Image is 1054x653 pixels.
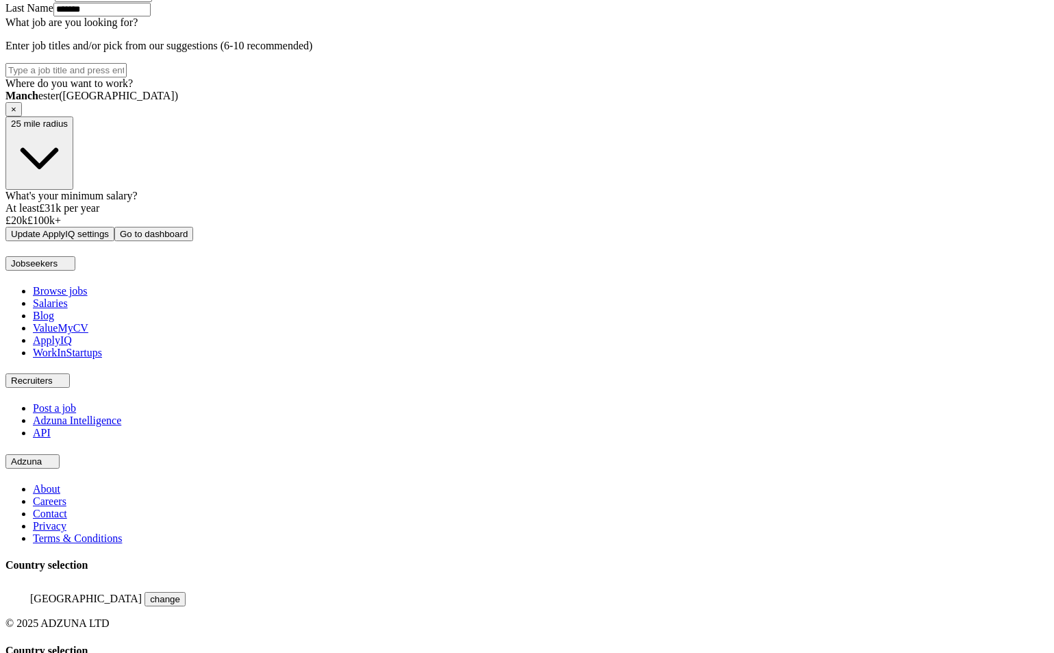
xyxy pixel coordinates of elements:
[33,297,68,309] a: Salaries
[33,427,51,439] a: API
[5,63,127,77] input: Type a job title and press enter
[33,508,67,519] a: Contact
[11,119,68,129] span: 25 mile radius
[11,258,58,269] span: Jobseekers
[11,104,16,114] span: ×
[5,202,39,214] span: At least
[33,483,60,495] a: About
[33,415,121,426] a: Adzuna Intelligence
[5,214,27,226] span: £ 20 k
[45,458,54,465] img: toggle icon
[30,593,142,604] span: [GEOGRAPHIC_DATA]
[5,559,1049,571] h4: Country selection
[5,90,38,101] strong: Manch
[33,347,102,358] a: WorkInStartups
[33,322,88,334] a: ValueMyCV
[33,520,66,532] a: Privacy
[55,378,64,384] img: toggle icon
[33,402,76,414] a: Post a job
[5,190,138,201] label: What's your minimum salary?
[39,202,61,214] span: £ 31k
[5,586,27,602] img: UK flag
[27,214,61,226] span: £ 100 k+
[33,334,72,346] a: ApplyIQ
[11,375,53,386] span: Recruiters
[33,532,122,544] a: Terms & Conditions
[5,40,1049,52] p: Enter job titles and/or pick from our suggestions (6-10 recommended)
[11,456,42,467] span: Adzuna
[5,617,1049,630] div: © 2025 ADZUNA LTD
[33,285,88,297] a: Browse jobs
[5,2,53,14] label: Last Name
[5,116,73,190] button: 25 mile radius
[5,77,133,89] label: Where do you want to work?
[145,592,186,606] button: change
[64,202,99,214] span: per year
[5,102,22,116] button: ×
[33,310,54,321] a: Blog
[5,227,114,241] button: Update ApplyIQ settings
[5,90,1049,102] div: ester
[33,495,66,507] a: Careers
[114,227,193,241] button: Go to dashboard
[60,260,70,267] img: toggle icon
[59,90,178,101] span: ([GEOGRAPHIC_DATA])
[5,16,138,28] label: What job are you looking for?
